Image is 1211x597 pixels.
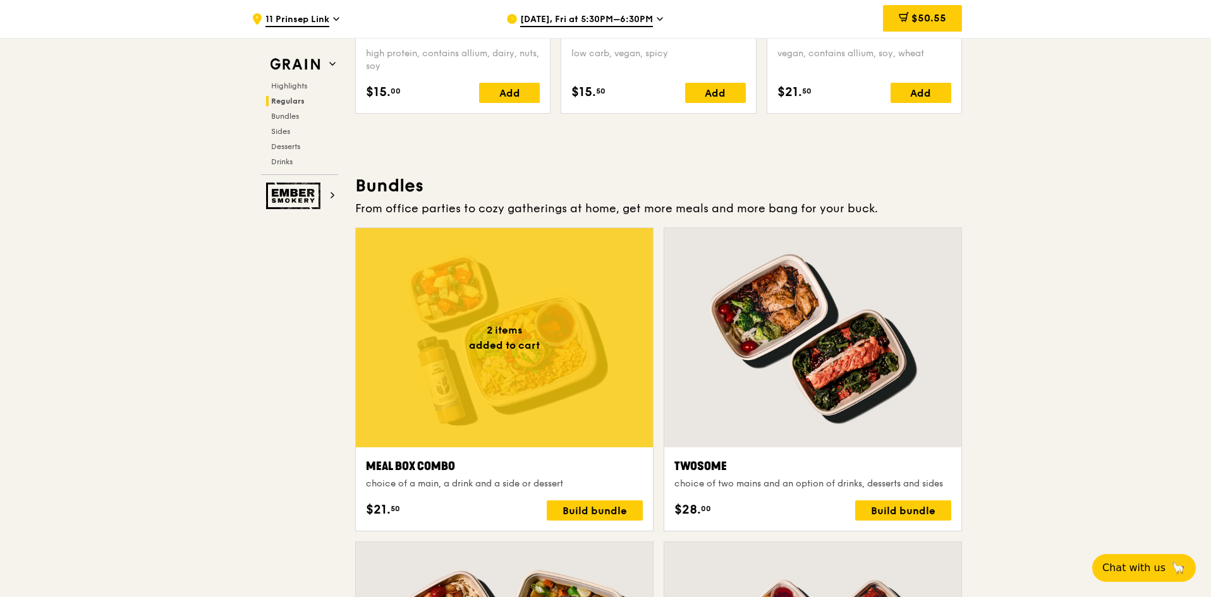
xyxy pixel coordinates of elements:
span: $21. [366,500,391,519]
span: Chat with us [1102,560,1165,576]
span: $28. [674,500,701,519]
span: $21. [777,83,802,102]
div: Add [685,83,746,103]
span: 50 [391,504,400,514]
span: $15. [571,83,596,102]
div: Build bundle [855,500,951,521]
div: From office parties to cozy gatherings at home, get more meals and more bang for your buck. [355,200,962,217]
span: Sides [271,127,290,136]
span: 50 [802,86,812,96]
span: 00 [391,86,401,96]
div: Build bundle [547,500,643,521]
span: Highlights [271,81,307,90]
button: Chat with us🦙 [1092,554,1196,582]
span: Drinks [271,157,293,166]
span: 00 [701,504,711,514]
span: Desserts [271,142,300,151]
div: Meal Box Combo [366,457,643,475]
span: 50 [596,86,605,96]
div: high protein, contains allium, dairy, nuts, soy [366,47,540,73]
div: choice of a main, a drink and a side or dessert [366,478,643,490]
img: Grain web logo [266,53,324,76]
div: choice of two mains and an option of drinks, desserts and sides [674,478,951,490]
span: 🦙 [1171,560,1186,576]
span: 11 Prinsep Link [265,13,329,27]
div: vegan, contains allium, soy, wheat [777,47,951,73]
span: Bundles [271,112,299,121]
div: low carb, vegan, spicy [571,47,745,73]
span: [DATE], Fri at 5:30PM–6:30PM [520,13,653,27]
span: Regulars [271,97,305,106]
div: Add [891,83,951,103]
div: Twosome [674,457,951,475]
div: Add [479,83,540,103]
span: $50.55 [911,12,946,24]
img: Ember Smokery web logo [266,183,324,209]
h3: Bundles [355,174,962,197]
span: $15. [366,83,391,102]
